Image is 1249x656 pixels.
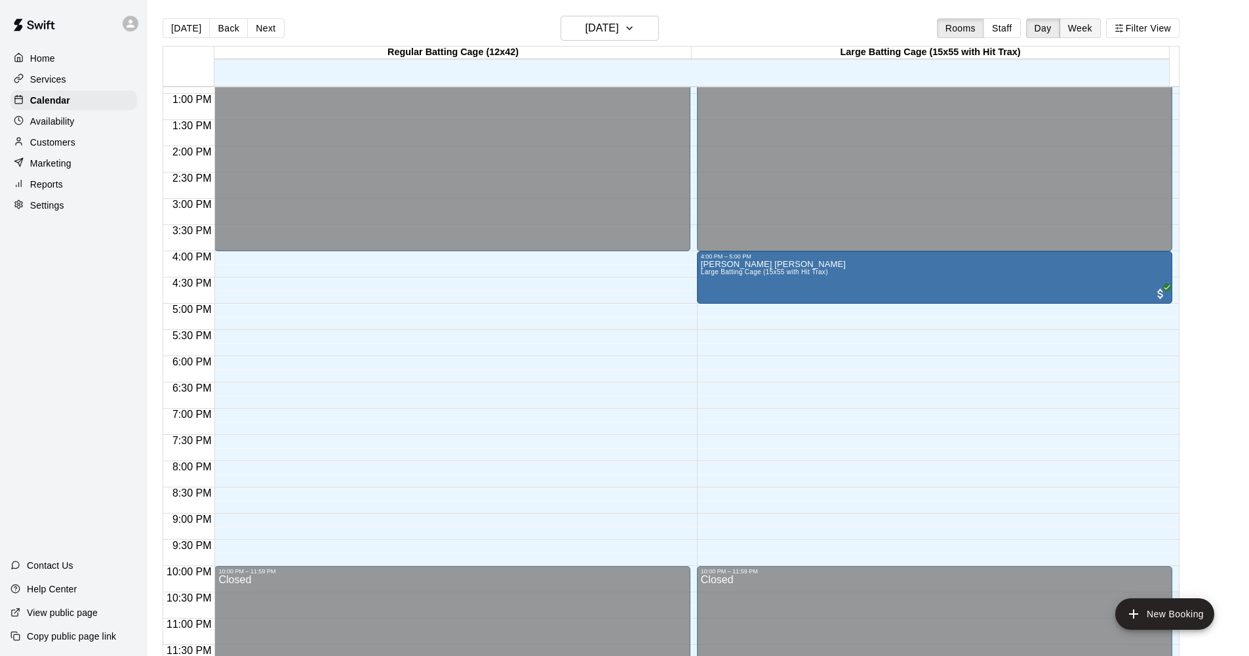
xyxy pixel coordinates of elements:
p: Reports [30,178,63,191]
span: 8:30 PM [169,487,215,499]
p: Services [30,73,66,86]
span: Large Batting Cage (15x55 with Hit Trax) [701,268,828,276]
span: 9:30 PM [169,540,215,551]
span: 10:30 PM [163,592,214,604]
a: Calendar [10,91,137,110]
span: 2:30 PM [169,173,215,184]
a: Services [10,70,137,89]
span: 5:00 PM [169,304,215,315]
span: 11:30 PM [163,645,214,656]
span: 5:30 PM [169,330,215,341]
div: 4:00 PM – 5:00 PM [701,253,1168,260]
p: Marketing [30,157,71,170]
div: Regular Batting Cage (12x42) [214,47,692,59]
h6: [DATE] [585,19,619,37]
span: 6:30 PM [169,382,215,394]
button: [DATE] [163,18,210,38]
p: Copy public page link [27,630,116,643]
a: Settings [10,195,137,215]
a: Availability [10,112,137,131]
button: [DATE] [561,16,659,41]
div: Large Batting Cage (15x55 with Hit Trax) [692,47,1169,59]
span: 3:30 PM [169,225,215,236]
a: Marketing [10,154,137,173]
p: View public page [27,606,98,619]
p: Availability [30,115,75,128]
span: 10:00 PM [163,566,214,577]
span: 3:00 PM [169,199,215,210]
button: Staff [983,18,1021,38]
div: 10:00 PM – 11:59 PM [218,568,686,575]
button: Rooms [937,18,984,38]
span: 4:30 PM [169,277,215,289]
span: 1:00 PM [169,94,215,105]
span: 1:30 PM [169,120,215,131]
button: add [1115,598,1214,630]
a: Reports [10,174,137,194]
div: 10:00 PM – 11:59 PM [701,568,1168,575]
button: Next [247,18,284,38]
p: Calendar [30,94,70,107]
span: 11:00 PM [163,619,214,630]
p: Contact Us [27,559,73,572]
p: Help Center [27,583,77,596]
p: Home [30,52,55,65]
a: Home [10,49,137,68]
button: Back [209,18,248,38]
span: 6:00 PM [169,356,215,367]
span: 7:00 PM [169,409,215,420]
a: Customers [10,133,137,152]
span: 4:00 PM [169,251,215,262]
button: Week [1060,18,1101,38]
span: 9:00 PM [169,514,215,525]
span: 8:00 PM [169,461,215,472]
button: Day [1026,18,1060,38]
p: Settings [30,199,64,212]
button: Filter View [1106,18,1180,38]
span: 2:00 PM [169,146,215,157]
span: All customers have paid [1154,287,1167,300]
span: 7:30 PM [169,435,215,446]
p: Customers [30,136,75,149]
div: 4:00 PM – 5:00 PM: Jackson Pugliese [697,251,1172,304]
